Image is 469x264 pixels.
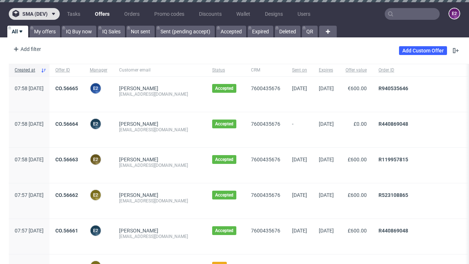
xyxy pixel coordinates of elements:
[91,83,101,93] figcaption: e2
[98,26,125,37] a: IQ Sales
[119,157,158,162] a: [PERSON_NAME]
[126,26,155,37] a: Not sent
[9,8,60,20] button: sma (dev)
[119,234,200,239] div: [EMAIL_ADDRESS][DOMAIN_NAME]
[275,26,300,37] a: Deleted
[119,85,158,91] a: [PERSON_NAME]
[156,26,215,37] a: Sent (pending accept)
[248,26,273,37] a: Expired
[251,67,280,73] span: CRM
[319,67,334,73] span: Expires
[348,192,367,198] span: £600.00
[119,198,200,204] div: [EMAIL_ADDRESS][DOMAIN_NAME]
[232,8,255,20] a: Wallet
[30,26,60,37] a: My offers
[378,192,408,198] a: R523108865
[348,228,367,234] span: £600.00
[212,67,239,73] span: Status
[15,85,44,91] span: 07:58 [DATE]
[91,225,101,236] figcaption: e2
[293,8,315,20] a: Users
[292,67,307,73] span: Sent on
[119,162,200,168] div: [EMAIL_ADDRESS][DOMAIN_NAME]
[292,85,307,91] span: [DATE]
[261,8,287,20] a: Designs
[215,228,233,234] span: Accepted
[215,121,233,127] span: Accepted
[91,190,101,200] figcaption: e2
[354,121,367,127] span: £0.00
[15,192,44,198] span: 07:57 [DATE]
[119,67,200,73] span: Customer email
[90,67,107,73] span: Manager
[449,8,459,19] figcaption: e2
[251,121,280,127] a: 7600435676
[15,157,44,162] span: 07:58 [DATE]
[15,228,44,234] span: 07:57 [DATE]
[55,85,78,91] a: CO.56665
[215,192,233,198] span: Accepted
[215,157,233,162] span: Accepted
[251,157,280,162] a: 7600435676
[55,228,78,234] a: CO.56661
[319,157,334,162] span: [DATE]
[251,85,280,91] a: 7600435676
[63,8,85,20] a: Tasks
[55,157,78,162] a: CO.56663
[348,85,367,91] span: €600.00
[119,228,158,234] a: [PERSON_NAME]
[15,67,38,73] span: Created at
[399,46,447,55] a: Add Custom Offer
[292,157,307,162] span: [DATE]
[348,157,367,162] span: £600.00
[292,228,307,234] span: [DATE]
[302,26,318,37] a: QR
[10,43,43,55] div: Add filter
[91,154,101,165] figcaption: e2
[346,67,367,73] span: Offer value
[319,192,334,198] span: [DATE]
[91,8,114,20] a: Offers
[251,228,280,234] a: 7600435676
[91,119,101,129] figcaption: e2
[378,157,408,162] a: R119957815
[251,192,280,198] a: 7600435676
[120,8,144,20] a: Orders
[150,8,189,20] a: Promo codes
[292,192,307,198] span: [DATE]
[319,121,334,127] span: [DATE]
[119,127,200,133] div: [EMAIL_ADDRESS][DOMAIN_NAME]
[119,121,158,127] a: [PERSON_NAME]
[55,67,78,73] span: Offer ID
[7,26,28,37] a: All
[15,121,44,127] span: 07:58 [DATE]
[55,121,78,127] a: CO.56664
[195,8,226,20] a: Discounts
[62,26,96,37] a: IQ Buy now
[292,121,307,139] span: -
[319,228,334,234] span: [DATE]
[378,67,459,73] span: Order ID
[215,85,233,91] span: Accepted
[216,26,246,37] a: Accepted
[119,192,158,198] a: [PERSON_NAME]
[378,228,408,234] a: R440869048
[119,91,200,97] div: [EMAIL_ADDRESS][DOMAIN_NAME]
[22,11,48,16] span: sma (dev)
[378,121,408,127] a: R440869048
[378,85,408,91] a: R940535646
[319,85,334,91] span: [DATE]
[55,192,78,198] a: CO.56662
